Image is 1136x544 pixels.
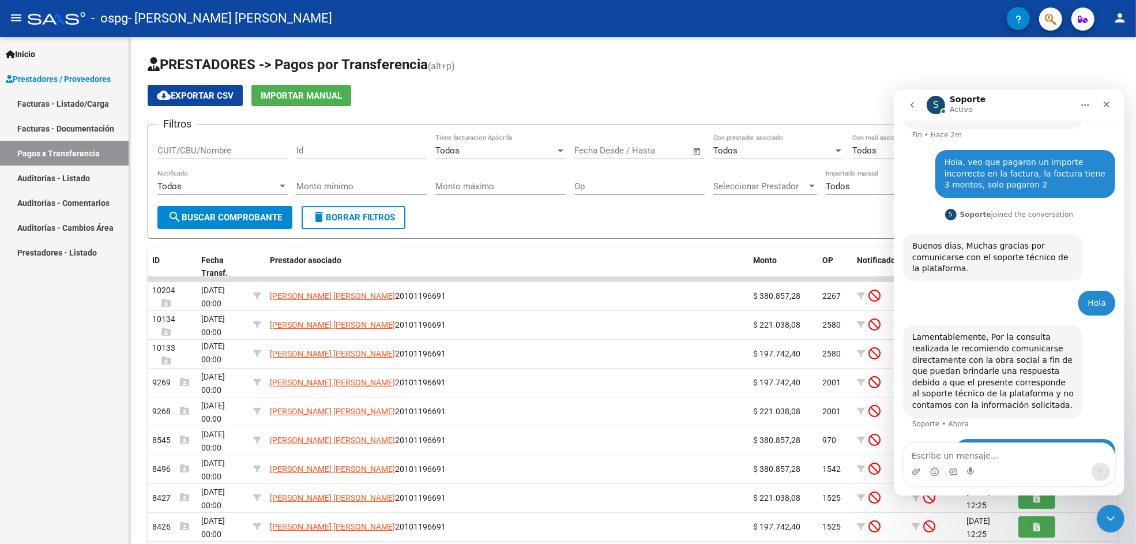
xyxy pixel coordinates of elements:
span: OP [822,256,833,265]
span: 970 [822,436,836,445]
span: 2580 [822,349,841,358]
span: $ 380.857,28 [753,436,800,445]
span: Todos [826,181,850,192]
span: $ 221.038,08 [753,320,800,329]
span: [PERSON_NAME] [PERSON_NAME] [270,464,395,474]
button: Exportar CSV [148,85,243,106]
span: 2001 [822,407,841,416]
iframe: Intercom live chat [1097,505,1124,532]
span: [DATE] 00:00 [201,459,225,481]
span: [DATE] 00:00 [201,516,225,539]
input: Fecha fin [631,145,687,156]
span: $ 197.742,40 [753,522,800,531]
span: [DATE] 00:00 [201,314,225,337]
datatable-header-cell: OP [818,248,852,286]
span: Exportar CSV [157,91,234,101]
span: Todos [852,145,877,156]
span: 9269 [152,378,189,387]
h3: Filtros [157,116,197,132]
span: [PERSON_NAME] [PERSON_NAME] [270,320,395,329]
span: [PERSON_NAME] [PERSON_NAME] [270,407,395,416]
datatable-header-cell: ID [148,248,197,286]
button: Buscar Comprobante [157,206,292,229]
mat-icon: person [1113,11,1127,25]
span: (alt+p) [428,61,455,72]
span: 20101196691 [270,378,446,387]
span: 8427 [152,493,189,502]
span: Todos [435,145,460,156]
span: Notificado [857,256,896,265]
span: $ 380.857,28 [753,291,800,301]
span: 10133 [152,343,175,366]
mat-icon: search [168,210,182,224]
iframe: Intercom live chat [894,89,1124,496]
datatable-header-cell: Prestador asociado [265,248,748,286]
span: Prestador asociado [270,256,341,265]
span: 8426 [152,522,189,531]
span: 20101196691 [270,291,446,301]
button: Importar Manual [251,85,351,106]
span: - ospg [91,6,128,31]
span: 2580 [822,320,841,329]
span: - [PERSON_NAME] [PERSON_NAME] [128,6,332,31]
span: Borrar Filtros [312,212,395,223]
span: [PERSON_NAME] [PERSON_NAME] [270,291,395,301]
span: Seleccionar Prestador [713,181,807,192]
span: Fecha Transf. [201,256,228,278]
span: 8496 [152,464,189,474]
span: Buscar Comprobante [168,212,282,223]
span: 1525 [822,493,841,502]
input: Fecha inicio [574,145,621,156]
span: 2001 [822,378,841,387]
span: 10134 [152,314,175,337]
span: 8545 [152,436,189,445]
span: [PERSON_NAME] [PERSON_NAME] [270,493,395,502]
mat-icon: cloud_download [157,88,171,102]
span: 20101196691 [270,320,446,329]
datatable-header-cell: Monto [748,248,818,286]
span: Inicio [6,48,35,61]
span: Prestadores / Proveedores [6,73,111,85]
span: $ 197.742,40 [753,378,800,387]
span: [PERSON_NAME] [PERSON_NAME] [270,436,395,445]
button: Borrar Filtros [302,206,405,229]
span: [DATE] 00:00 [201,487,225,510]
span: 20101196691 [270,464,446,474]
span: [DATE] 00:00 [201,286,225,308]
span: [PERSON_NAME] [PERSON_NAME] [270,378,395,387]
span: Importar Manual [261,91,342,101]
span: 20101196691 [270,349,446,358]
span: $ 221.038,08 [753,407,800,416]
span: $ 221.038,08 [753,493,800,502]
span: [PERSON_NAME] [PERSON_NAME] [270,349,395,358]
span: ID [152,256,160,265]
span: 20101196691 [270,407,446,416]
span: 1525 [822,522,841,531]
